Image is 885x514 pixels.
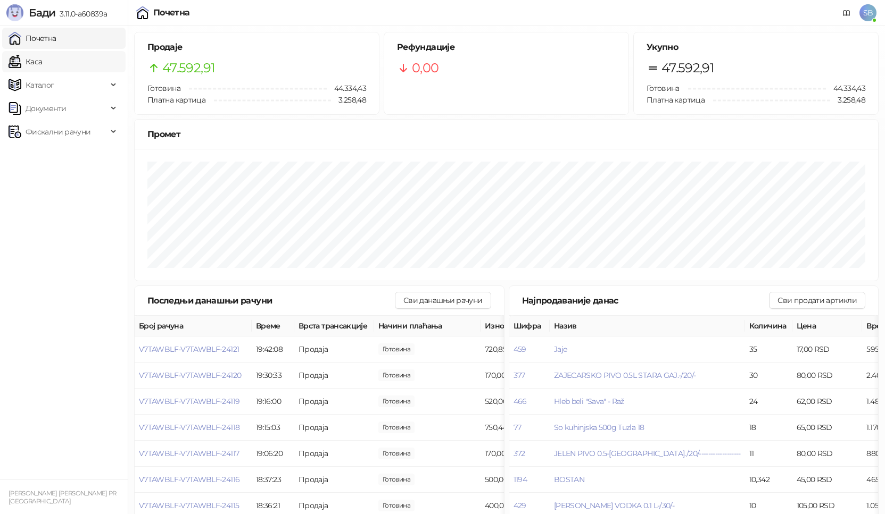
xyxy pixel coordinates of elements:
[792,316,863,336] th: Цена
[139,475,239,484] button: V7TAWBLF-V7TAWBLF-24116
[514,370,525,380] button: 377
[139,370,241,380] button: V7TAWBLF-V7TAWBLF-24120
[378,448,415,459] span: 170,00
[147,294,395,307] div: Последњи данашњи рачуни
[481,336,560,363] td: 720,85 RSD
[554,397,624,406] button: Hleb beli "Sava" - Raž
[481,467,560,493] td: 500,00 RSD
[514,501,526,510] button: 429
[792,441,863,467] td: 80,00 RSD
[647,83,680,93] span: Готовина
[9,28,56,49] a: Почетна
[378,422,415,433] span: 750,44
[554,423,644,432] button: So kuhinjska 500g Tuzla 18
[252,363,294,389] td: 19:30:33
[412,58,439,78] span: 0,00
[327,82,366,94] span: 44.334,43
[481,415,560,441] td: 750,44 RSD
[9,51,42,72] a: Каса
[481,363,560,389] td: 170,00 RSD
[294,467,374,493] td: Продаја
[139,501,239,510] button: V7TAWBLF-V7TAWBLF-24115
[661,58,714,78] span: 47.592,91
[378,474,415,485] span: 500,00
[139,423,239,432] button: V7TAWBLF-V7TAWBLF-24118
[745,389,792,415] td: 24
[6,4,23,21] img: Logo
[294,389,374,415] td: Продаја
[147,41,366,54] h5: Продаје
[554,501,674,510] span: [PERSON_NAME] VODKA 0.1 L-/30/-
[647,95,705,105] span: Платна картица
[554,344,567,354] button: Jaje
[792,467,863,493] td: 45,00 RSD
[139,344,239,354] button: V7TAWBLF-V7TAWBLF-24121
[745,467,792,493] td: 10,342
[514,344,526,354] button: 459
[859,4,876,21] span: SB
[647,41,865,54] h5: Укупно
[252,467,294,493] td: 18:37:23
[830,94,865,106] span: 3.258,48
[252,415,294,441] td: 19:15:03
[826,82,865,94] span: 44.334,43
[252,336,294,363] td: 19:42:08
[769,292,865,309] button: Сви продати артикли
[294,441,374,467] td: Продаја
[26,74,54,96] span: Каталог
[792,415,863,441] td: 65,00 RSD
[745,316,792,336] th: Количина
[139,397,239,406] button: V7TAWBLF-V7TAWBLF-24119
[745,441,792,467] td: 11
[252,316,294,336] th: Време
[294,363,374,389] td: Продаја
[514,397,527,406] button: 466
[514,449,525,458] button: 372
[294,415,374,441] td: Продаја
[514,475,527,484] button: 1194
[481,316,560,336] th: Износ
[481,389,560,415] td: 520,00 RSD
[792,363,863,389] td: 80,00 RSD
[135,316,252,336] th: Број рачуна
[252,441,294,467] td: 19:06:20
[378,369,415,381] span: 170,00
[554,475,584,484] button: BOSTAN
[554,370,696,380] button: ZAJECARSKO PIVO 0.5L STARA GAJ.-/20/-
[29,6,55,19] span: Бади
[481,441,560,467] td: 170,00 RSD
[139,449,239,458] button: V7TAWBLF-V7TAWBLF-24117
[294,336,374,363] td: Продаја
[554,449,741,458] button: JELEN PIVO 0.5-[GEOGRAPHIC_DATA]./20/------------------
[374,316,481,336] th: Начини плаћања
[745,336,792,363] td: 35
[147,95,205,105] span: Платна картица
[294,316,374,336] th: Врста трансакције
[55,9,107,19] span: 3.11.0-a60839a
[792,336,863,363] td: 17,00 RSD
[395,292,491,309] button: Сви данашњи рачуни
[522,294,770,307] div: Најпродаваније данас
[162,58,215,78] span: 47.592,91
[331,94,366,106] span: 3.258,48
[378,500,415,511] span: 400,00
[397,41,616,54] h5: Рефундације
[147,128,865,141] div: Промет
[550,316,745,336] th: Назив
[509,316,550,336] th: Шифра
[26,98,66,119] span: Документи
[378,343,415,355] span: 720,85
